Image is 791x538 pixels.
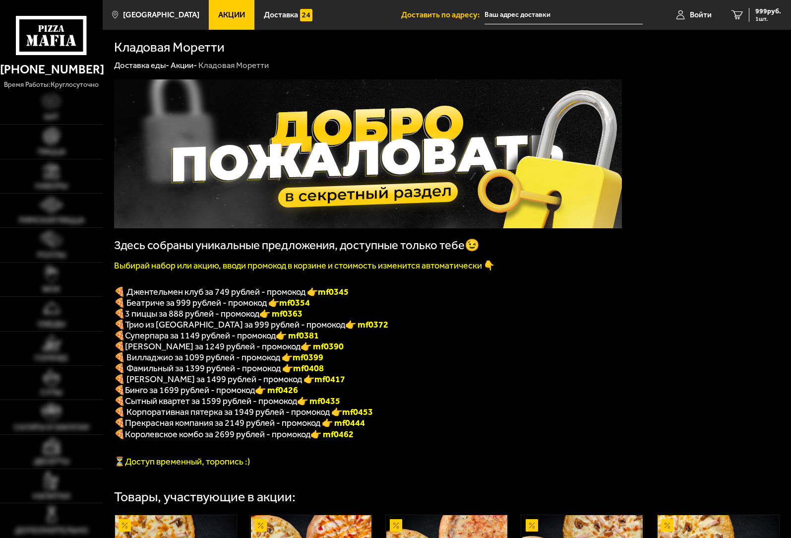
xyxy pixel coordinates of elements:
b: 🍕 [114,385,125,396]
img: Акционный [526,519,538,532]
span: Доставить по адресу: [401,11,485,19]
span: Хит [44,113,59,121]
b: mf0417 [314,374,345,385]
span: Трио из [GEOGRAPHIC_DATA] за 999 рублей - промокод [125,319,345,330]
span: Суперпара за 1149 рублей - промокод [125,330,276,341]
b: mf0408 [293,363,324,374]
h1: Кладовая Моретти [114,41,225,54]
b: mf0453 [342,406,373,417]
span: 3 пиццы за 888 рублей - промокод [125,308,259,319]
img: Акционный [254,519,267,532]
b: 🍕 [114,341,125,352]
span: WOK [42,285,61,293]
span: Сытный квартет за 1599 рублей - промокод [125,396,297,406]
span: Прекрасная компания за 2149 рублей - промокод [125,417,322,428]
span: [PERSON_NAME] за 1249 рублей - промокод [125,341,301,352]
img: 15daf4d41897b9f0e9f617042186c801.svg [300,9,312,21]
span: Роллы [37,251,66,259]
b: 👉 mf0426 [255,385,298,396]
font: 🍕 [114,429,125,440]
span: 🍕 Беатриче за 999 рублей - промокод 👉 [114,297,310,308]
a: Доставка еды- [114,60,169,70]
font: 🍕 [114,308,125,319]
span: 🍕 Джентельмен клуб за 749 рублей - промокод 👉 [114,286,349,297]
img: 1024x1024 [114,79,622,228]
span: 🍕 Вилладжио за 1099 рублей - промокод 👉 [114,352,323,363]
font: 🍕 [114,417,125,428]
b: mf0354 [279,297,310,308]
span: Дополнительно [15,527,88,535]
span: 999 руб. [755,8,781,15]
img: Акционный [661,519,673,532]
span: 1 шт. [755,16,781,22]
span: Римская пицца [19,216,84,224]
b: 👉 mf0435 [297,396,340,406]
span: 🍕 [PERSON_NAME] за 1499 рублей - промокод 👉 [114,374,345,385]
span: Пицца [38,148,65,156]
font: 🍕 [114,330,125,341]
span: Напитки [33,492,70,500]
img: Акционный [390,519,402,532]
font: 👉 mf0372 [345,319,388,330]
span: Салаты и закуски [14,423,89,431]
span: Горячее [35,354,68,362]
b: mf0399 [293,352,323,363]
span: Королевское комбо за 2699 рублей - промокод [125,429,310,440]
span: Супы [40,389,62,397]
span: ⏳Доступ временный, торопись :) [114,456,250,467]
a: Акции- [171,60,197,70]
div: Кладовая Моретти [198,60,269,71]
font: 👉 mf0363 [259,308,303,319]
span: Доставка [264,11,298,19]
font: 👉 mf0462 [310,429,354,440]
div: Товары, участвующие в акции: [114,490,296,504]
input: Ваш адрес доставки [485,6,643,24]
span: Бинго за 1699 рублей - промокод [125,385,255,396]
b: 🍕 [114,396,125,406]
font: Выбирай набор или акцию, вводи промокод в корзине и стоимость изменится автоматически 👇 [114,260,494,271]
span: Акции [218,11,245,19]
span: Здесь собраны уникальные предложения, доступные только тебе😉 [114,238,480,252]
font: 👉 mf0444 [322,417,365,428]
img: Акционный [119,519,131,532]
span: Наборы [35,182,68,190]
span: 🍕 Фамильный за 1399 рублей - промокод 👉 [114,363,324,374]
b: 👉 mf0390 [301,341,344,352]
font: 🍕 [114,319,125,330]
font: 👉 mf0381 [276,330,319,341]
span: 🍕 Корпоративная пятерка за 1949 рублей - промокод 👉 [114,406,373,417]
b: mf0345 [318,286,349,297]
span: Обеды [38,320,65,328]
span: [GEOGRAPHIC_DATA] [123,11,199,19]
span: Войти [690,11,712,19]
span: Десерты [34,458,69,466]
